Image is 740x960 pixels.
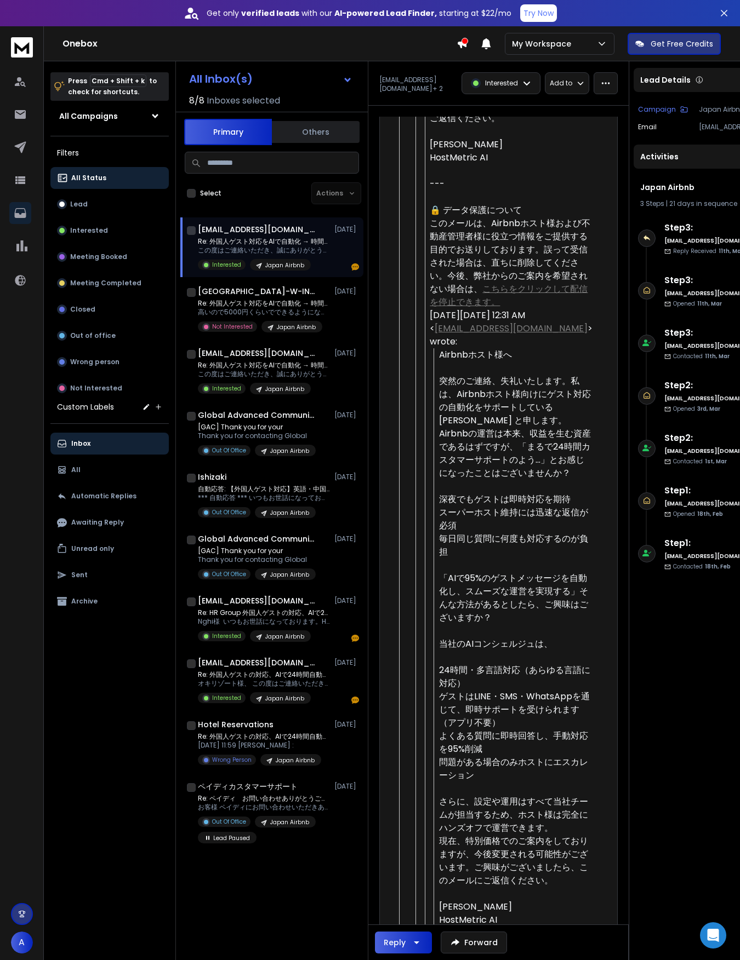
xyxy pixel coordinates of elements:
[50,105,169,127] button: All Campaigns
[198,286,318,297] h1: [GEOGRAPHIC_DATA]-W-INN Asakusa
[673,352,730,360] p: Contacted
[70,331,116,340] p: Out of office
[50,351,169,373] button: Wrong person
[198,670,329,679] p: Re: 外国人ゲストの対応、AIで24時間自動化【LINE・WhatsApp対応】
[628,33,721,55] button: Get Free Credits
[200,189,221,198] label: Select
[198,410,318,421] h1: Global Advanced Communications
[50,538,169,560] button: Unread only
[212,632,241,640] p: Interested
[485,79,518,88] p: Interested
[198,803,329,812] p: お客様 ペイディにお問い合わせいただきありがとうございます。 お客様のご利用状況をお調べいたしますので、お手数ではございますが、お名前（フルネーム）と、ご利用の携帯電話番号をご返信いただけますで...
[71,174,106,182] p: All Status
[50,246,169,268] button: Meeting Booked
[375,932,432,953] button: Reply
[638,105,676,114] p: Campaign
[180,68,361,90] button: All Inbox(s)
[198,348,318,359] h1: [EMAIL_ADDRESS][DOMAIN_NAME]
[50,433,169,455] button: Inbox
[198,308,329,317] p: 高いので5000円くらいでできるようになったら検討します。 返信は不要です。 [DATE] 10:28 [PERSON_NAME]
[334,658,359,667] p: [DATE]
[198,237,329,246] p: Re: 外国人ゲスト対応をAIで自動化 → 時間削減＆高評価レビュー
[212,508,246,516] p: Out Of Office
[50,590,169,612] button: Archive
[651,38,713,49] p: Get Free Credits
[50,485,169,507] button: Automatic Replies
[673,510,723,518] p: Opened
[697,510,723,518] span: 18th, Feb
[270,571,309,579] p: Japan Airbnb
[435,322,588,335] a: [EMAIL_ADDRESS][DOMAIN_NAME]
[212,818,246,826] p: Out Of Office
[71,518,124,527] p: Awaiting Reply
[212,756,252,764] p: Wrong Person
[50,325,169,347] button: Out of office
[71,439,90,448] p: Inbox
[673,405,720,413] p: Opened
[50,564,169,586] button: Sent
[334,225,359,234] p: [DATE]
[265,694,304,703] p: Japan Airbnb
[640,199,664,208] span: 3 Steps
[198,533,318,544] h1: Global Advanced Communications
[277,323,316,331] p: Japan Airbnb
[50,272,169,294] button: Meeting Completed
[265,385,304,393] p: Japan Airbnb
[697,300,722,308] span: 11th, Mar
[50,193,169,215] button: Lead
[198,794,329,803] p: Re: ペイディ お問い合わせありがとうございます
[334,8,437,19] strong: AI-powered Lead Finder,
[198,679,329,688] p: オキリゾート様、 この度はご連絡いただき、誠にありがとうございます。弊社のAIコンシェルジュサービスにご興味をお持ちいただき、大変嬉しく思います。 HostMetricのAIコンシェルジュサービ...
[270,818,309,826] p: Japan Airbnb
[198,732,329,741] p: Re: 外国人ゲストの対応、AIで24時間自動化【LINE・WhatsApp対応】
[638,105,688,114] button: Campaign
[523,8,554,19] p: Try Now
[241,8,299,19] strong: verified leads
[439,532,593,572] li: 毎日同じ質問に何度も対応するのが負担
[62,37,457,50] h1: Onebox
[673,457,727,465] p: Contacted
[70,305,95,314] p: Closed
[70,384,122,393] p: Not Interested
[212,694,241,702] p: Interested
[71,544,114,553] p: Unread only
[638,123,657,131] p: Email
[198,246,329,255] p: この度はご連絡いただき、誠にありがとうございます。弊社のAIコンシェルジュサービスにご興味をお持ちいただき、大変嬉しく思います。 HostMetricのAIコンシェルジュサービスは、Airbnb...
[70,358,119,366] p: Wrong person
[697,405,720,413] span: 3rd, Mar
[379,76,455,93] p: [EMAIL_ADDRESS][DOMAIN_NAME] + 2
[439,493,593,506] li: 深夜でもゲストは即時対応を期待
[50,167,169,189] button: All Status
[198,224,318,235] h1: [EMAIL_ADDRESS][DOMAIN_NAME] +2
[198,493,329,502] p: *** 自動応答 *** いつもお世話になっております。 せっかくご連絡を頂きましたが、[DATE]までオフィスを不在に致します。メールのご返信は4日(火)以降となりますこと、予めご了承下さい。...
[272,120,360,144] button: Others
[184,119,272,145] button: Primary
[669,199,737,208] span: 21 days in sequence
[705,352,730,360] span: 11th, Mar
[198,547,316,555] p: [GAC] Thank you for your
[198,608,329,617] p: Re: HR Group 外国人ゲストの対応、AIで24時間自動化【WhatsApp対応】
[439,690,593,729] li: ゲストはLINE・SMS・WhatsAppを通じて、即時サポートを受けられます（アプリ不要）
[673,562,731,571] p: Contacted
[198,781,298,792] h1: ペイディカスタマーサポート
[198,361,329,370] p: Re: 外国人ゲスト対応をAIで自動化 → 時間削減＆高評価レビュー
[334,782,359,791] p: [DATE]
[198,617,329,626] p: Nghi様 いつもお世話になっております。HostMetric AIの[PERSON_NAME]です。 先日は弊社のAIコンシェルジュサービスに関しましてご連絡させていただき、誠にありがとうござ...
[520,4,557,22] button: Try Now
[59,111,118,122] h1: All Campaigns
[441,932,507,953] button: Forward
[705,562,731,571] span: 18th, Feb
[334,287,359,296] p: [DATE]
[71,597,98,606] p: Archive
[50,511,169,533] button: Awaiting Reply
[50,377,169,399] button: Not Interested
[11,932,33,953] button: A
[207,8,511,19] p: Get only with our starting at $22/mo
[212,384,241,393] p: Interested
[198,432,316,440] p: Thank you for contacting Global
[198,657,318,668] h1: [EMAIL_ADDRESS][DOMAIN_NAME]
[189,73,253,84] h1: All Inbox(s)
[198,299,329,308] p: Re: 外国人ゲスト対応をAIで自動化 → 時間削減＆高評価レビュー
[213,834,250,842] p: Lead Paused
